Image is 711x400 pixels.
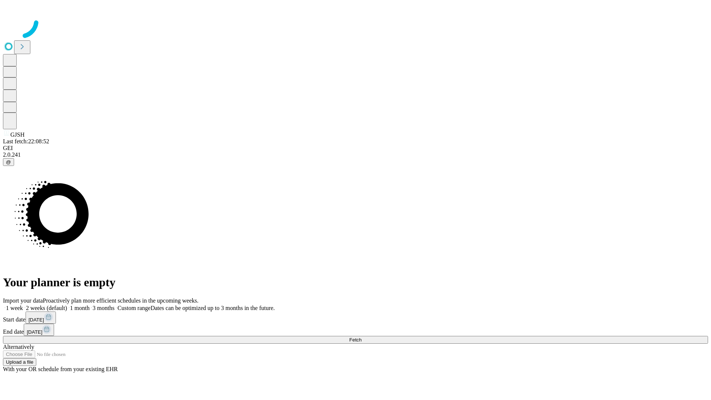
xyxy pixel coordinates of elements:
[6,305,23,311] span: 1 week
[3,276,708,289] h1: Your planner is empty
[27,329,42,335] span: [DATE]
[93,305,114,311] span: 3 months
[3,366,118,372] span: With your OR schedule from your existing EHR
[43,297,198,304] span: Proactively plan more efficient schedules in the upcoming weeks.
[3,138,49,144] span: Last fetch: 22:08:52
[3,336,708,344] button: Fetch
[3,158,14,166] button: @
[3,311,708,324] div: Start date
[3,324,708,336] div: End date
[10,131,24,138] span: GJSH
[3,297,43,304] span: Import your data
[3,151,708,158] div: 2.0.241
[6,159,11,165] span: @
[117,305,150,311] span: Custom range
[349,337,361,343] span: Fetch
[26,311,56,324] button: [DATE]
[70,305,90,311] span: 1 month
[24,324,54,336] button: [DATE]
[29,317,44,323] span: [DATE]
[3,358,36,366] button: Upload a file
[26,305,67,311] span: 2 weeks (default)
[3,344,34,350] span: Alternatively
[3,145,708,151] div: GEI
[151,305,275,311] span: Dates can be optimized up to 3 months in the future.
